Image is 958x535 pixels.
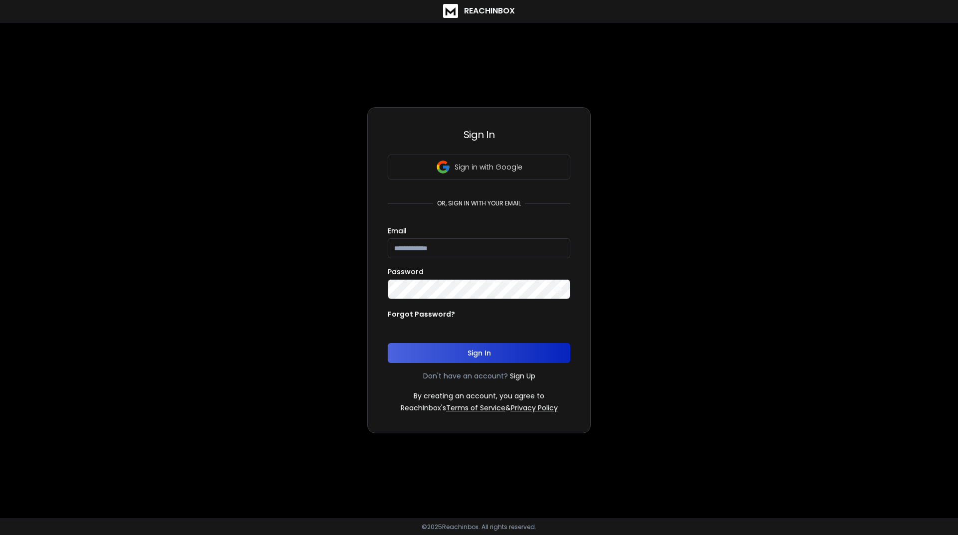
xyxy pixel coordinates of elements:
[464,5,515,17] h1: ReachInbox
[423,371,508,381] p: Don't have an account?
[388,155,570,179] button: Sign in with Google
[510,371,535,381] a: Sign Up
[511,403,558,413] a: Privacy Policy
[388,268,424,275] label: Password
[388,309,455,319] p: Forgot Password?
[414,391,544,401] p: By creating an account, you agree to
[401,403,558,413] p: ReachInbox's &
[443,4,458,18] img: logo
[446,403,505,413] a: Terms of Service
[388,343,570,363] button: Sign In
[443,4,515,18] a: ReachInbox
[433,199,525,207] p: or, sign in with your email
[388,227,407,234] label: Email
[422,523,536,531] p: © 2025 Reachinbox. All rights reserved.
[388,128,570,142] h3: Sign In
[455,162,522,172] p: Sign in with Google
